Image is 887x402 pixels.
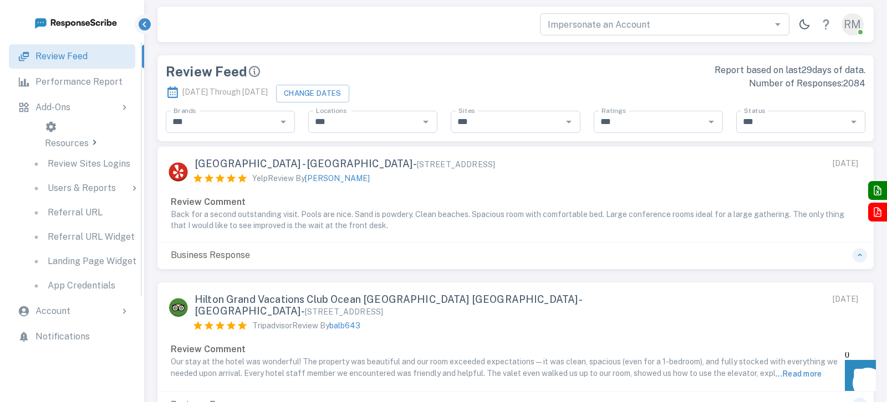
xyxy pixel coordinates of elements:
p: Add-Ons [35,101,70,114]
span: Hilton Grand Vacations Club Ocean [GEOGRAPHIC_DATA] [GEOGRAPHIC_DATA] - [GEOGRAPHIC_DATA] - [195,293,676,317]
p: Yelp Review By [252,173,370,184]
button: Open [846,114,861,130]
div: Add-Ons [9,95,135,120]
iframe: Front Chat [834,352,882,400]
label: Brands [174,106,196,115]
p: Resources [45,137,89,152]
p: Business Response [164,249,257,262]
p: Review Feed [35,50,88,63]
a: Referral URL [21,200,145,225]
button: Open [276,114,291,130]
a: App Credentials [21,274,145,298]
p: Our stay at the hotel was wonderful! The property was beautiful and our room exceeded expectation... [171,356,860,380]
div: Review Feed [166,64,509,79]
p: [DATE] Through [DATE] [166,82,268,103]
button: Open [561,114,577,130]
p: Review Comment [171,343,860,356]
p: App Credentials [48,279,115,292]
button: Export to Excel [868,181,887,200]
span: [GEOGRAPHIC_DATA] - [GEOGRAPHIC_DATA] - [195,158,495,170]
p: Notifications [35,330,90,343]
button: Open [704,114,719,130]
label: Status [744,106,765,115]
a: Notifications [9,324,135,349]
div: Resources [45,121,100,152]
a: Review Feed [9,44,135,69]
p: Users & Reports [48,182,116,195]
span: [STREET_ADDRESS] [305,307,383,316]
p: Account [35,305,70,318]
button: Change Dates [276,85,349,102]
div: Users & Reports [21,176,145,200]
p: Tripadvisor Review By [252,320,360,332]
div: [DATE] [833,158,858,169]
a: Landing Page Widget [21,249,145,274]
p: Back for a second outstanding visit. Pools are nice. Sand is powdery. Clean beaches. Spacious roo... [171,209,860,231]
label: Locations [316,106,346,115]
p: Referral URL [48,206,103,219]
a: Help Center [815,13,837,35]
label: Ratings [601,106,626,115]
a: Performance Report [9,70,135,94]
div: RM [842,13,864,35]
label: Sites [458,106,475,115]
span: [PERSON_NAME] [305,174,370,183]
div: [DATE] [833,293,858,305]
button: Open [770,17,786,32]
span: balb643 [329,321,360,330]
p: Number of Responses: 2084 [522,77,865,90]
p: Review Comment [171,195,860,209]
p: Review Sites Logins [48,157,130,171]
button: Export to PDF [868,203,887,221]
a: Referral URL Widget [21,225,145,249]
p: Referral URL Widget [48,230,135,244]
img: logo [34,16,117,29]
span: [STREET_ADDRESS] [417,160,495,169]
p: Landing Page Widget [48,255,136,268]
img: Tripadvisor [169,298,188,317]
a: Review Sites Logins [21,152,145,176]
p: Performance Report [35,75,123,89]
div: Account [9,299,135,323]
button: ...Read more [776,367,822,380]
img: Yelp [169,162,188,182]
p: Report based on last 29 days of data. [522,64,865,77]
button: Open [418,114,434,130]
